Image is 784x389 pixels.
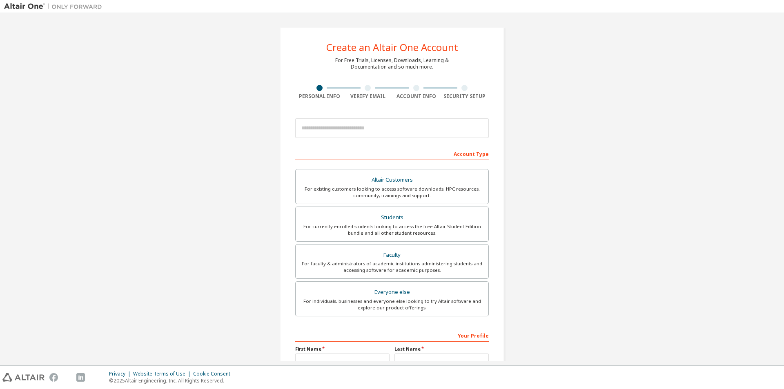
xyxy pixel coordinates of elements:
div: Faculty [301,249,483,261]
div: Account Type [295,147,489,160]
label: First Name [295,346,390,352]
p: © 2025 Altair Engineering, Inc. All Rights Reserved. [109,377,235,384]
div: For Free Trials, Licenses, Downloads, Learning & Documentation and so much more. [335,57,449,70]
div: For currently enrolled students looking to access the free Altair Student Edition bundle and all ... [301,223,483,236]
div: For existing customers looking to access software downloads, HPC resources, community, trainings ... [301,186,483,199]
div: Altair Customers [301,174,483,186]
img: linkedin.svg [76,373,85,382]
div: Everyone else [301,287,483,298]
img: Altair One [4,2,106,11]
div: Website Terms of Use [133,371,193,377]
div: Security Setup [441,93,489,100]
div: Verify Email [344,93,392,100]
div: Create an Altair One Account [326,42,458,52]
label: Last Name [394,346,489,352]
img: facebook.svg [49,373,58,382]
div: Your Profile [295,329,489,342]
div: Personal Info [295,93,344,100]
div: Privacy [109,371,133,377]
div: Students [301,212,483,223]
div: For faculty & administrators of academic institutions administering students and accessing softwa... [301,260,483,273]
div: For individuals, businesses and everyone else looking to try Altair software and explore our prod... [301,298,483,311]
div: Cookie Consent [193,371,235,377]
img: altair_logo.svg [2,373,45,382]
div: Account Info [392,93,441,100]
